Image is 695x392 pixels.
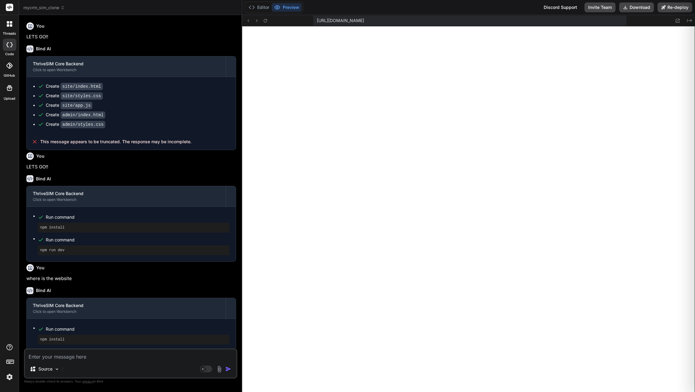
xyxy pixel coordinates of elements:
[82,379,93,383] span: privacy
[60,111,105,119] code: admin/index.html
[60,102,92,109] code: site/app.js
[46,93,103,99] div: Create
[24,379,237,384] p: Always double-check its answers. Your in Bind
[46,121,105,128] div: Create
[4,73,15,78] label: GitHub
[33,309,219,314] div: Click to open Workbench
[26,275,236,282] p: where is the website
[4,372,15,382] img: settings
[225,366,231,372] img: icon
[4,96,15,101] label: Upload
[36,23,45,29] h6: You
[33,302,219,309] div: ThriveSIM Core Backend
[46,83,103,90] div: Create
[38,366,52,372] p: Source
[40,139,192,145] span: This message appears to be truncated. The response may be incomplete.
[40,248,227,253] pre: npm run dev
[60,121,105,128] code: admin/styles.css
[540,2,581,12] div: Discord Support
[3,31,16,36] label: threads
[33,67,219,72] div: Click to open Workbench
[26,33,236,40] p: LETS GO!!
[54,367,60,372] img: Pick Models
[36,46,51,52] h6: Bind AI
[317,17,364,24] span: [URL][DOMAIN_NAME]
[33,197,219,202] div: Click to open Workbench
[46,214,230,220] span: Run command
[46,112,105,118] div: Create
[216,366,223,373] img: attachment
[23,5,65,11] span: mycrm_sim_clone
[36,265,45,271] h6: You
[33,61,219,67] div: ThriveSIM Core Backend
[619,2,654,12] button: Download
[46,237,230,243] span: Run command
[46,326,230,332] span: Run command
[27,186,226,206] button: ThriveSIM Core BackendClick to open Workbench
[60,83,103,90] code: site/index.html
[46,102,92,109] div: Create
[36,153,45,159] h6: You
[272,3,302,12] button: Preview
[60,92,103,100] code: site/styles.css
[27,56,226,77] button: ThriveSIM Core BackendClick to open Workbench
[40,337,227,342] pre: npm install
[242,26,695,392] iframe: Preview
[36,176,51,182] h6: Bind AI
[33,190,219,197] div: ThriveSIM Core Backend
[36,287,51,294] h6: Bind AI
[246,3,272,12] button: Editor
[5,52,14,57] label: code
[584,2,615,12] button: Invite Team
[40,225,227,230] pre: npm install
[26,163,236,171] p: LETS GO!!
[658,2,692,12] button: Re-deploy
[27,298,226,318] button: ThriveSIM Core BackendClick to open Workbench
